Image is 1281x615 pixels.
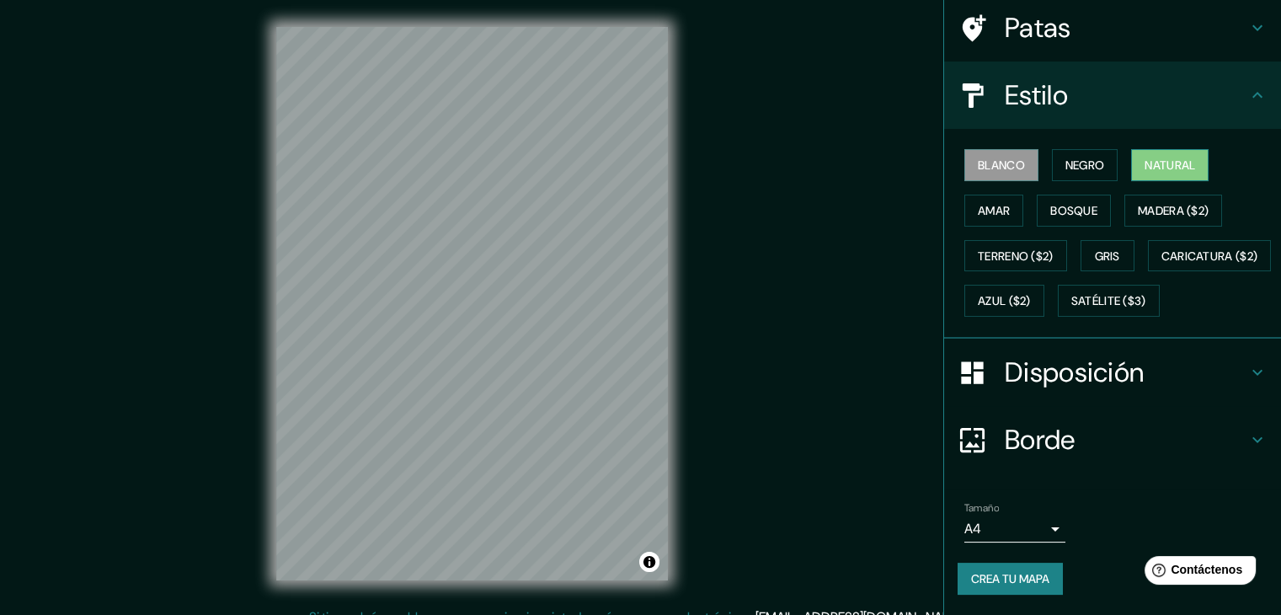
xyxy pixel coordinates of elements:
[1161,249,1258,264] font: Caricatura ($2)
[978,294,1031,309] font: Azul ($2)
[1081,240,1134,272] button: Gris
[1005,78,1068,113] font: Estilo
[964,240,1067,272] button: Terreno ($2)
[978,203,1010,218] font: Amar
[964,285,1044,317] button: Azul ($2)
[1058,285,1160,317] button: Satélite ($3)
[1050,203,1097,218] font: Bosque
[1124,195,1222,227] button: Madera ($2)
[1131,149,1209,181] button: Natural
[964,149,1038,181] button: Blanco
[964,516,1065,543] div: A4
[1145,158,1195,173] font: Natural
[964,520,981,537] font: A4
[1052,149,1118,181] button: Negro
[944,339,1281,406] div: Disposición
[1037,195,1111,227] button: Bosque
[1005,355,1144,390] font: Disposición
[1071,294,1146,309] font: Satélite ($3)
[1131,549,1262,596] iframe: Lanzador de widgets de ayuda
[971,571,1049,586] font: Crea tu mapa
[1005,10,1071,45] font: Patas
[1138,203,1209,218] font: Madera ($2)
[1065,158,1105,173] font: Negro
[944,406,1281,473] div: Borde
[964,501,999,515] font: Tamaño
[1148,240,1272,272] button: Caricatura ($2)
[964,195,1023,227] button: Amar
[639,552,659,572] button: Activar o desactivar atribución
[944,61,1281,129] div: Estilo
[978,158,1025,173] font: Blanco
[1005,422,1076,457] font: Borde
[978,249,1054,264] font: Terreno ($2)
[958,563,1063,595] button: Crea tu mapa
[1095,249,1120,264] font: Gris
[276,27,668,580] canvas: Mapa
